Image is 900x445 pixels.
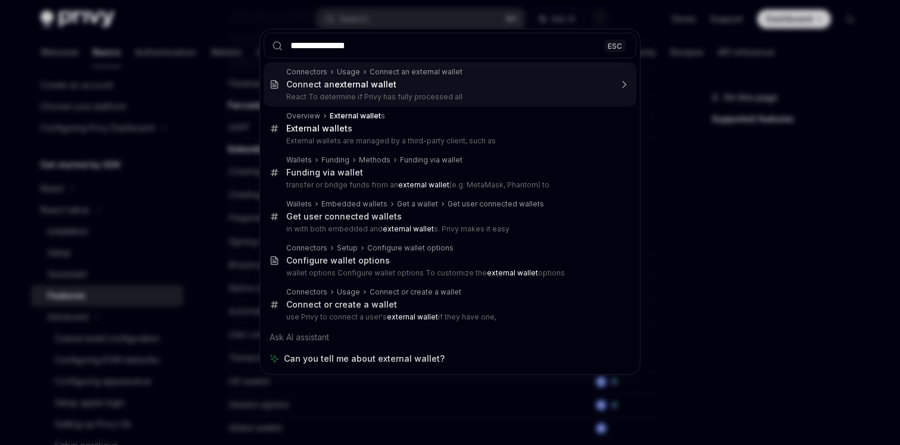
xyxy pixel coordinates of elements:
div: Configure wallet options [367,243,454,253]
p: External wallets are managed by a third-party client, such as [286,136,611,146]
div: Get a wallet [397,199,438,209]
div: Wallets [286,155,312,165]
b: external wallet [487,268,538,277]
p: React To determine if Privy has fully processed all [286,92,611,102]
div: Usage [337,287,360,297]
div: s [330,111,385,121]
span: Can you tell me about external wallet? [284,353,445,365]
div: Funding via wallet [286,167,363,178]
div: Usage [337,67,360,77]
div: Connect or create a wallet [370,287,461,297]
div: ESC [604,39,626,52]
div: Connect an [286,79,396,90]
div: Connectors [286,67,327,77]
div: Connectors [286,287,327,297]
b: external wallet [335,79,396,89]
div: Get user connected wallets [286,211,402,222]
b: external wallet [383,224,434,233]
div: Get user connected wallets [448,199,544,209]
b: External wallet [286,123,348,133]
div: Funding [321,155,349,165]
div: Connectors [286,243,327,253]
div: Ask AI assistant [264,327,636,348]
p: in with both embedded and s. Privy makes it easy [286,224,611,234]
div: Embedded wallets [321,199,387,209]
p: use Privy to connect a user's if they have one, [286,312,611,322]
b: external wallet [387,312,438,321]
div: Funding via wallet [400,155,462,165]
p: wallet options Configure wallet options To customize the options [286,268,611,278]
div: Overview [286,111,320,121]
div: s [286,123,352,134]
b: external wallet [398,180,449,189]
div: Wallets [286,199,312,209]
p: transfer or bridge funds from an (e.g. MetaMask, Phantom) to [286,180,611,190]
div: Connect an external wallet [370,67,462,77]
div: Connect or create a wallet [286,299,397,310]
div: Configure wallet options [286,255,390,266]
b: External wallet [330,111,381,120]
div: Setup [337,243,358,253]
div: Methods [359,155,390,165]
